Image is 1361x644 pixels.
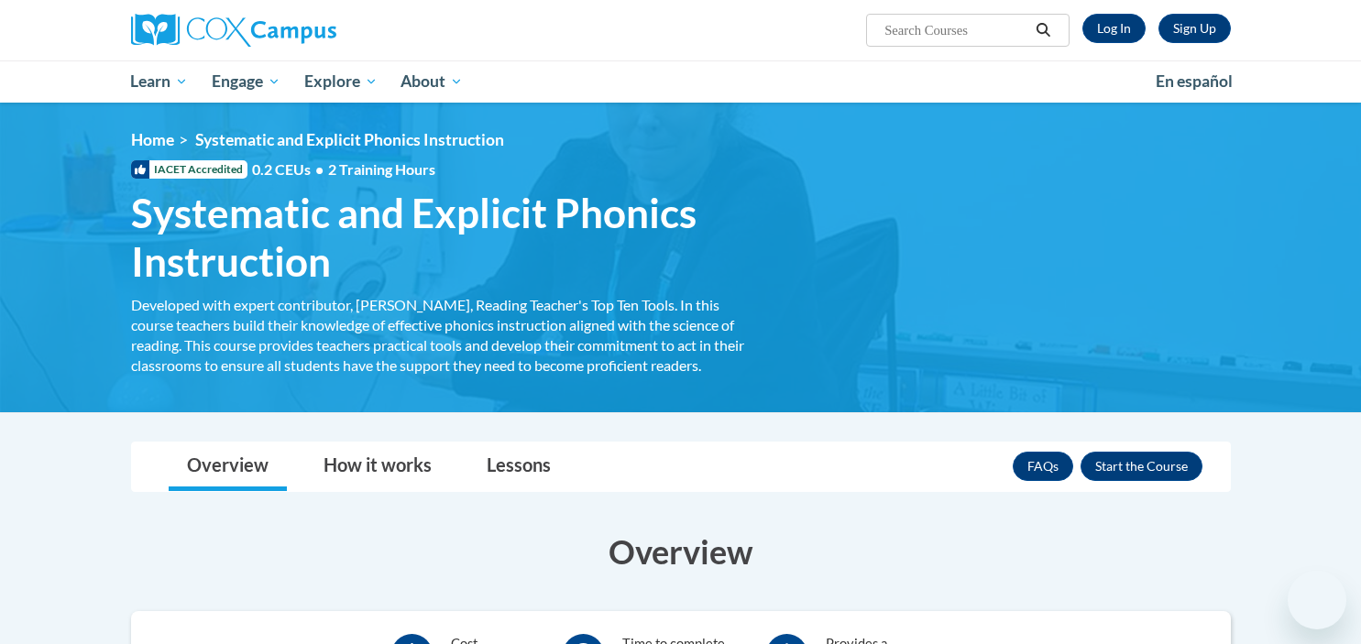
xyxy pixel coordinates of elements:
[1013,452,1073,481] a: FAQs
[131,14,479,47] a: Cox Campus
[1082,14,1146,43] a: Log In
[292,60,390,103] a: Explore
[315,160,324,178] span: •
[131,189,763,286] span: Systematic and Explicit Phonics Instruction
[104,60,1258,103] div: Main menu
[401,71,463,93] span: About
[304,71,378,93] span: Explore
[212,71,280,93] span: Engage
[328,160,435,178] span: 2 Training Hours
[1081,452,1202,481] button: Enroll
[131,529,1231,574] h3: Overview
[1029,19,1057,41] button: Search
[195,130,504,149] span: Systematic and Explicit Phonics Instruction
[119,60,201,103] a: Learn
[130,71,188,93] span: Learn
[169,442,287,491] a: Overview
[468,442,569,491] a: Lessons
[305,442,450,491] a: How it works
[1288,571,1346,629] iframe: Button to launch messaging window
[131,130,174,149] a: Home
[131,14,336,47] img: Cox Campus
[1158,14,1231,43] a: Register
[389,60,475,103] a: About
[1144,62,1245,101] a: En español
[252,159,435,180] span: 0.2 CEUs
[131,160,247,179] span: IACET Accredited
[131,295,763,376] div: Developed with expert contributor, [PERSON_NAME], Reading Teacher's Top Ten Tools. In this course...
[200,60,292,103] a: Engage
[883,19,1029,41] input: Search Courses
[1156,71,1233,91] span: En español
